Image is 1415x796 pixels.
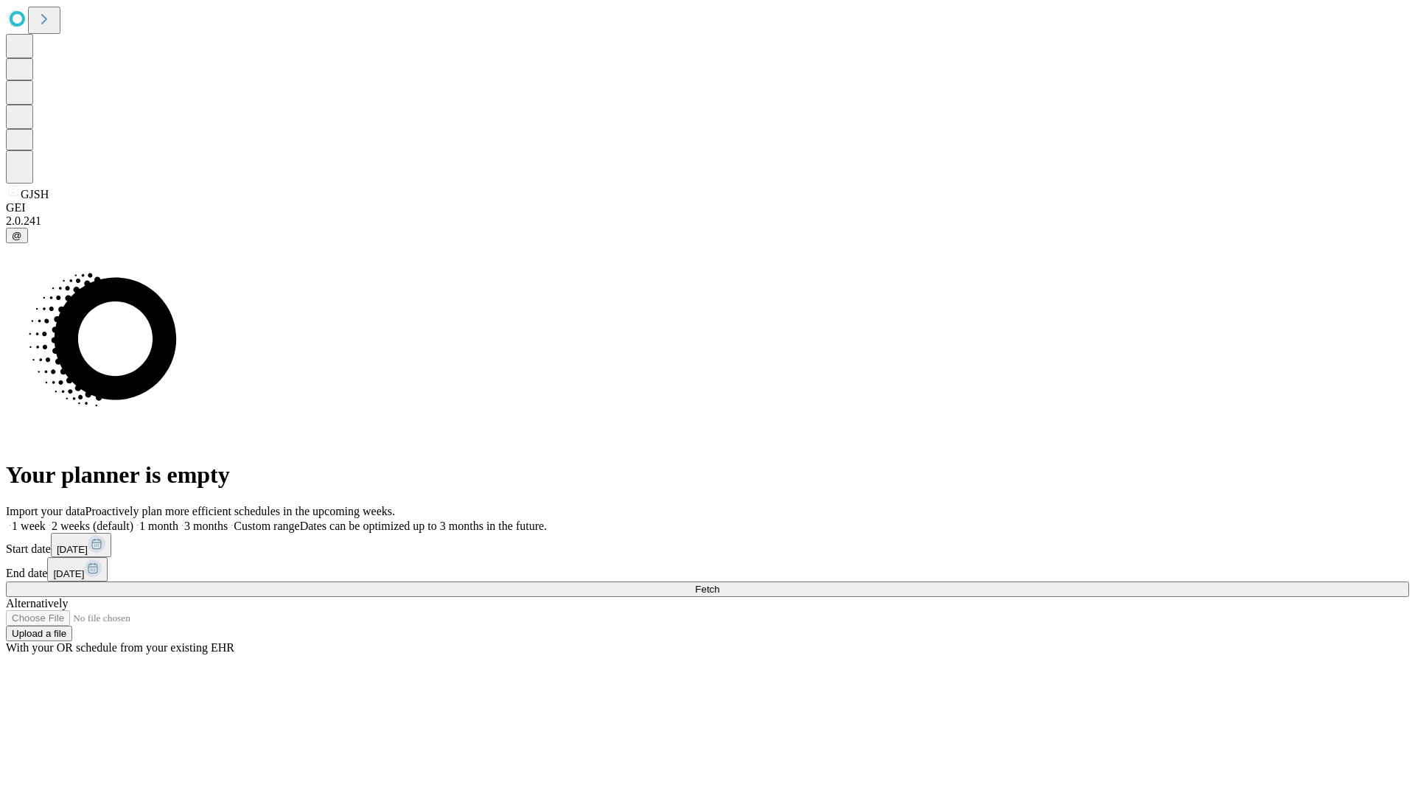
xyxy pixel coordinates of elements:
span: @ [12,230,22,241]
span: [DATE] [53,568,84,579]
span: Dates can be optimized up to 3 months in the future. [300,520,547,532]
button: Upload a file [6,626,72,641]
span: 2 weeks (default) [52,520,133,532]
button: @ [6,228,28,243]
button: [DATE] [47,557,108,582]
span: Import your data [6,505,85,517]
span: GJSH [21,188,49,200]
button: [DATE] [51,533,111,557]
div: End date [6,557,1409,582]
span: Alternatively [6,597,68,610]
span: Fetch [695,584,719,595]
span: [DATE] [57,544,88,555]
span: 1 week [12,520,46,532]
div: 2.0.241 [6,214,1409,228]
span: With your OR schedule from your existing EHR [6,641,234,654]
span: Custom range [234,520,299,532]
button: Fetch [6,582,1409,597]
span: 3 months [184,520,228,532]
h1: Your planner is empty [6,461,1409,489]
div: Start date [6,533,1409,557]
span: Proactively plan more efficient schedules in the upcoming weeks. [85,505,395,517]
span: 1 month [139,520,178,532]
div: GEI [6,201,1409,214]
